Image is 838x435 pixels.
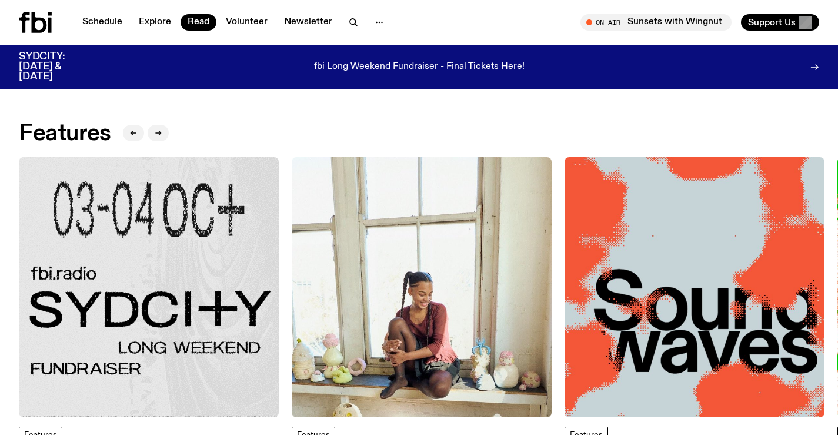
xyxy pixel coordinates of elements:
[181,14,216,31] a: Read
[748,17,796,28] span: Support Us
[580,14,732,31] button: On AirSunsets with Wingnut
[19,123,111,144] h2: Features
[565,157,824,417] img: The text Sound waves, with one word stacked upon another, in black text on a bluish-gray backgrou...
[19,157,279,417] img: Black text on gray background. Reading top to bottom: 03-04 OCT. fbi.radio SYDCITY LONG WEEKEND F...
[277,14,339,31] a: Newsletter
[19,52,94,82] h3: SYDCITY: [DATE] & [DATE]
[75,14,129,31] a: Schedule
[741,14,819,31] button: Support Us
[219,14,275,31] a: Volunteer
[132,14,178,31] a: Explore
[314,62,525,72] p: fbi Long Weekend Fundraiser - Final Tickets Here!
